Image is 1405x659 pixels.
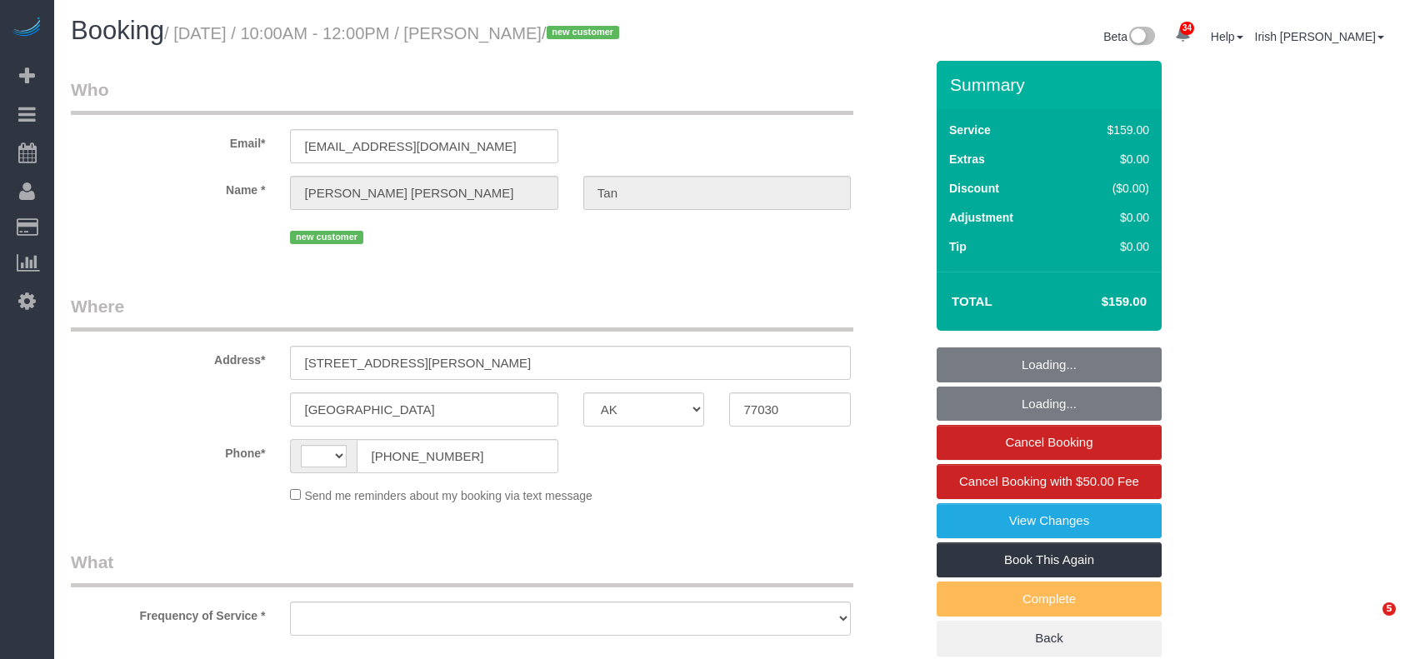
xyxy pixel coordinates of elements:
[357,439,557,473] input: Phone*
[952,294,992,308] strong: Total
[290,176,557,210] input: First Name*
[583,176,851,210] input: Last Name*
[1072,151,1149,167] div: $0.00
[1127,27,1155,48] img: New interface
[949,238,967,255] label: Tip
[1072,209,1149,226] div: $0.00
[949,180,999,197] label: Discount
[937,425,1162,460] a: Cancel Booking
[949,151,985,167] label: Extras
[1072,238,1149,255] div: $0.00
[937,542,1162,577] a: Book This Again
[71,550,853,587] legend: What
[304,489,592,502] span: Send me reminders about my booking via text message
[58,439,277,462] label: Phone*
[290,231,362,244] span: new customer
[547,26,619,39] span: new customer
[71,294,853,332] legend: Where
[937,503,1162,538] a: View Changes
[58,602,277,624] label: Frequency of Service *
[1255,30,1384,43] a: Irish [PERSON_NAME]
[290,392,557,427] input: City*
[10,17,43,40] img: Automaid Logo
[58,129,277,152] label: Email*
[71,77,853,115] legend: Who
[290,129,557,163] input: Email*
[1211,30,1243,43] a: Help
[1167,17,1199,53] a: 34
[949,209,1013,226] label: Adjustment
[71,16,164,45] span: Booking
[1348,602,1388,642] iframe: Intercom live chat
[164,24,624,42] small: / [DATE] / 10:00AM - 12:00PM / [PERSON_NAME]
[937,464,1162,499] a: Cancel Booking with $50.00 Fee
[1072,122,1149,138] div: $159.00
[58,176,277,198] label: Name *
[1103,30,1155,43] a: Beta
[1052,295,1147,309] h4: $159.00
[949,122,991,138] label: Service
[937,621,1162,656] a: Back
[1382,602,1396,616] span: 5
[542,24,624,42] span: /
[58,346,277,368] label: Address*
[1180,22,1194,35] span: 34
[950,75,1153,94] h3: Summary
[1072,180,1149,197] div: ($0.00)
[729,392,851,427] input: Zip Code*
[959,474,1139,488] span: Cancel Booking with $50.00 Fee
